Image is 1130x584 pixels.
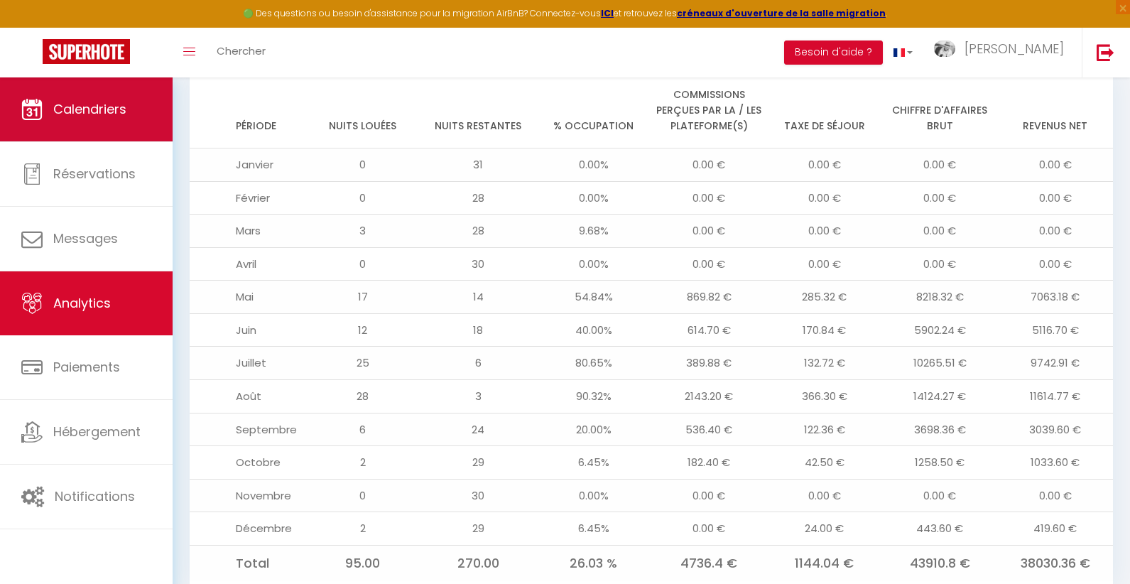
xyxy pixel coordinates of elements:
[420,148,536,182] td: 31
[305,379,421,413] td: 28
[882,545,998,581] td: 43910.8 €
[305,148,421,182] td: 0
[420,247,536,281] td: 30
[536,446,652,480] td: 6.45%
[305,313,421,347] td: 12
[305,215,421,248] td: 3
[651,512,767,546] td: 0.00 €
[882,512,998,546] td: 443.60 €
[190,215,305,248] td: Mars
[420,512,536,546] td: 29
[998,313,1114,347] td: 5116.70 €
[190,347,305,380] td: Juillet
[305,446,421,480] td: 2
[767,181,883,215] td: 0.00 €
[882,413,998,446] td: 3698.36 €
[536,313,652,347] td: 40.00%
[305,479,421,512] td: 0
[305,247,421,281] td: 0
[767,215,883,248] td: 0.00 €
[651,148,767,182] td: 0.00 €
[677,7,886,19] a: créneaux d'ouverture de la salle migration
[190,446,305,480] td: Octobre
[420,446,536,480] td: 29
[651,347,767,380] td: 389.88 €
[882,247,998,281] td: 0.00 €
[420,379,536,413] td: 3
[882,446,998,480] td: 1258.50 €
[882,215,998,248] td: 0.00 €
[998,479,1114,512] td: 0.00 €
[305,281,421,314] td: 17
[651,545,767,581] td: 4736.4 €
[767,313,883,347] td: 170.84 €
[767,281,883,314] td: 285.32 €
[190,545,305,581] td: Total
[190,313,305,347] td: Juin
[882,72,998,148] th: Chiffre d'affaires brut
[651,379,767,413] td: 2143.20 €
[190,247,305,281] td: Avril
[536,281,652,314] td: 54.84%
[536,379,652,413] td: 90.32%
[998,347,1114,380] td: 9742.91 €
[55,487,135,505] span: Notifications
[998,72,1114,148] th: Revenus net
[536,247,652,281] td: 0.00%
[651,215,767,248] td: 0.00 €
[651,446,767,480] td: 182.40 €
[767,148,883,182] td: 0.00 €
[601,7,614,19] a: ICI
[420,313,536,347] td: 18
[190,72,305,148] th: Période
[923,28,1082,77] a: ... [PERSON_NAME]
[53,358,120,376] span: Paiements
[998,446,1114,480] td: 1033.60 €
[536,215,652,248] td: 9.68%
[767,479,883,512] td: 0.00 €
[190,379,305,413] td: Août
[190,281,305,314] td: Mai
[190,148,305,182] td: Janvier
[767,72,883,148] th: Taxe de séjour
[190,512,305,546] td: Décembre
[536,413,652,446] td: 20.00%
[420,281,536,314] td: 14
[420,479,536,512] td: 30
[767,545,883,581] td: 1144.04 €
[998,148,1114,182] td: 0.00 €
[536,545,652,581] td: 26.03 %
[998,281,1114,314] td: 7063.18 €
[767,512,883,546] td: 24.00 €
[651,413,767,446] td: 536.40 €
[53,294,111,312] span: Analytics
[767,379,883,413] td: 366.30 €
[536,512,652,546] td: 6.45%
[43,39,130,64] img: Super Booking
[651,281,767,314] td: 869.82 €
[536,181,652,215] td: 0.00%
[190,413,305,446] td: Septembre
[651,72,767,148] th: Commissions perçues par la / les plateforme(s)
[536,347,652,380] td: 80.65%
[190,181,305,215] td: Février
[305,72,421,148] th: Nuits louées
[998,512,1114,546] td: 419.60 €
[53,229,118,247] span: Messages
[882,148,998,182] td: 0.00 €
[305,512,421,546] td: 2
[420,215,536,248] td: 28
[420,181,536,215] td: 28
[206,28,276,77] a: Chercher
[305,545,421,581] td: 95.00
[420,347,536,380] td: 6
[882,281,998,314] td: 8218.32 €
[882,347,998,380] td: 10265.51 €
[651,181,767,215] td: 0.00 €
[998,181,1114,215] td: 0.00 €
[882,313,998,347] td: 5902.24 €
[998,413,1114,446] td: 3039.60 €
[536,72,652,148] th: % Occupation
